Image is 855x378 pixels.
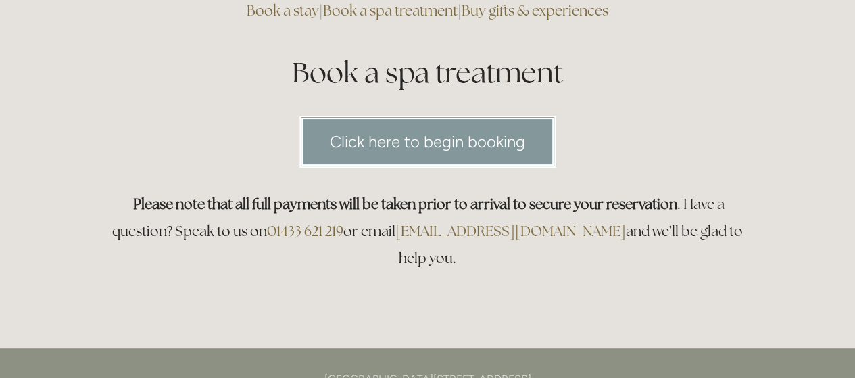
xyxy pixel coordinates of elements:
a: Buy gifts & experiences [462,1,608,20]
h3: . Have a question? Speak to us on or email and we’ll be glad to help you. [105,191,751,272]
a: Click here to begin booking [299,116,556,168]
a: Book a spa treatment [323,1,458,20]
strong: Please note that all full payments will be taken prior to arrival to secure your reservation [133,195,677,213]
a: 01433 621 219 [267,222,343,240]
a: Book a stay [247,1,319,20]
h1: Book a spa treatment [105,53,751,93]
a: [EMAIL_ADDRESS][DOMAIN_NAME] [395,222,626,240]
